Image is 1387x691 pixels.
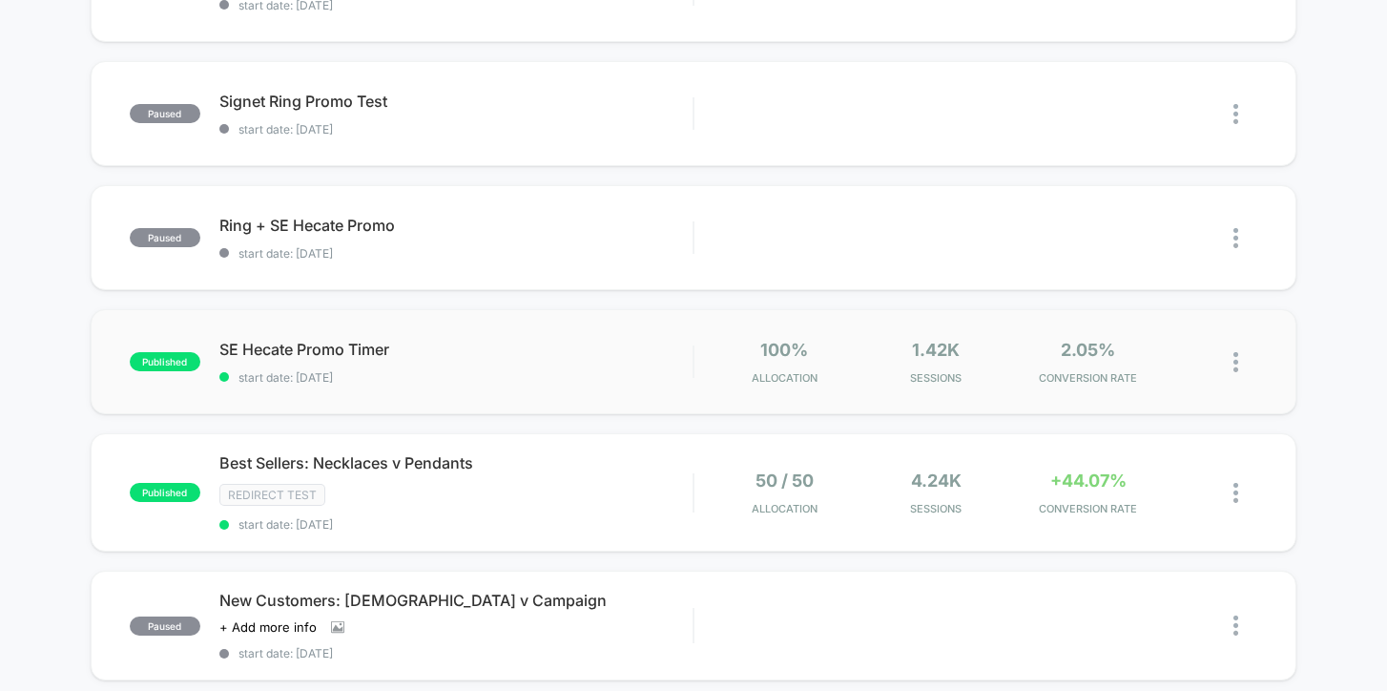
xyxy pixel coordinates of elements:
span: CONVERSION RATE [1017,502,1159,515]
span: Redirect Test [219,484,325,506]
span: Allocation [752,371,818,385]
span: start date: [DATE] [219,517,693,532]
span: 100% [760,340,808,360]
span: 50 / 50 [756,471,814,491]
span: 2.05% [1061,340,1115,360]
span: published [130,352,200,371]
span: start date: [DATE] [219,122,693,136]
span: Best Sellers: Necklaces v Pendants [219,453,693,472]
span: published [130,483,200,502]
img: close [1233,228,1238,248]
span: Sessions [865,502,1007,515]
span: Sessions [865,371,1007,385]
span: start date: [DATE] [219,246,693,261]
span: 4.24k [911,471,962,491]
span: Signet Ring Promo Test [219,92,693,111]
span: paused [130,617,200,636]
span: SE Hecate Promo Timer [219,340,693,359]
span: Ring + SE Hecate Promo [219,216,693,235]
span: paused [130,228,200,247]
span: +44.07% [1050,471,1127,491]
img: close [1233,616,1238,636]
span: New Customers: [DEMOGRAPHIC_DATA] v Campaign [219,591,693,610]
span: + Add more info [219,619,317,635]
span: 1.42k [912,340,960,360]
img: close [1233,483,1238,503]
span: CONVERSION RATE [1017,371,1159,385]
img: close [1233,104,1238,124]
span: paused [130,104,200,123]
span: Allocation [752,502,818,515]
span: start date: [DATE] [219,646,693,660]
img: close [1233,352,1238,372]
span: start date: [DATE] [219,370,693,385]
